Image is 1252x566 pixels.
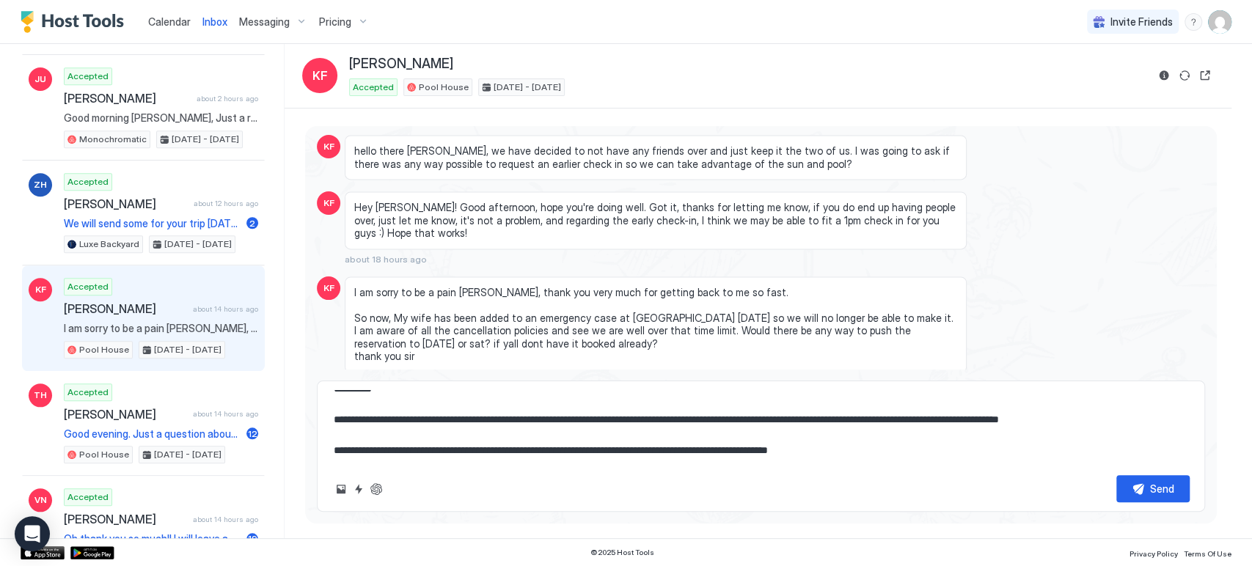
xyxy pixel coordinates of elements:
span: Privacy Policy [1130,549,1178,558]
div: Open Intercom Messenger [15,516,50,551]
span: Invite Friends [1110,15,1173,29]
span: Good morning [PERSON_NAME], Just a reminder that your check-out is [DATE] at 11AM. Before you lea... [64,111,258,125]
span: Messaging [239,15,290,29]
span: [DATE] - [DATE] [164,238,232,251]
span: Terms Of Use [1184,549,1231,558]
div: User profile [1208,10,1231,34]
span: [DATE] - [DATE] [172,133,239,146]
a: App Store [21,546,65,559]
span: KF [323,140,334,153]
span: [DATE] - [DATE] [154,343,222,356]
span: Oh thank you so much!! I will leave a great review for yall! Very nice, sweet, and the communicat... [64,532,241,545]
span: Pool House [419,81,469,94]
div: Send [1150,481,1174,496]
span: about 2 hours ago [197,94,258,103]
a: Calendar [148,14,191,29]
span: about 14 hours ago [193,515,258,524]
span: hello there [PERSON_NAME], we have decided to not have any friends over and just keep it the two ... [354,144,957,170]
span: 19 [248,533,257,544]
button: Quick reply [350,480,367,498]
span: Accepted [67,490,109,504]
a: Inbox [202,14,227,29]
button: Upload image [332,480,350,498]
button: Sync reservation [1176,67,1193,84]
span: Accepted [67,280,109,293]
span: 2 [249,218,255,229]
span: 12 [248,428,257,439]
span: [PERSON_NAME] [64,196,188,211]
span: [DATE] - [DATE] [154,448,222,461]
span: [PERSON_NAME] [64,407,187,422]
span: Monochromatic [79,133,147,146]
a: Host Tools Logo [21,11,131,33]
span: © 2025 Host Tools [590,548,654,557]
span: I am sorry to be a pain [PERSON_NAME], thank you very much for getting back to me so fast. So now... [354,286,957,363]
span: I am sorry to be a pain [PERSON_NAME], thank you very much for getting back to me so fast. So now... [64,322,258,335]
span: Accepted [67,175,109,188]
button: ChatGPT Auto Reply [367,480,385,498]
span: [PERSON_NAME] [64,91,191,106]
span: ZH [34,178,47,191]
span: VN [34,493,47,507]
span: [PERSON_NAME] [64,301,187,316]
button: Reservation information [1155,67,1173,84]
span: [PERSON_NAME] [349,56,453,73]
span: about 18 hours ago [345,254,427,265]
span: Good evening. Just a question about the firepit. Do we need to bring firewood? Or is it a gas pit? [64,427,241,441]
span: Accepted [67,386,109,399]
span: Calendar [148,15,191,28]
span: Accepted [67,70,109,83]
span: KF [312,67,328,84]
span: Inbox [202,15,227,28]
button: Open reservation [1196,67,1214,84]
span: Pricing [319,15,351,29]
a: Google Play Store [70,546,114,559]
a: Terms Of Use [1184,545,1231,560]
span: Pool House [79,448,129,461]
span: Accepted [353,81,394,94]
span: [PERSON_NAME] [64,512,187,526]
span: Pool House [79,343,129,356]
span: TH [34,389,47,402]
span: Hey [PERSON_NAME]! Good afternoon, hope you're doing well. Got it, thanks for letting me know, if... [354,201,957,240]
span: about 14 hours ago [193,304,258,314]
span: about 14 hours ago [193,409,258,419]
span: KF [323,282,334,295]
span: KF [35,283,46,296]
span: about 12 hours ago [194,199,258,208]
span: Luxe Backyard [79,238,139,251]
span: We will send some for your trip [DATE] morning ! [64,217,241,230]
div: menu [1185,13,1202,31]
span: JU [34,73,46,86]
button: Send [1116,475,1190,502]
span: [DATE] - [DATE] [494,81,561,94]
a: Privacy Policy [1130,545,1178,560]
span: KF [323,196,334,210]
